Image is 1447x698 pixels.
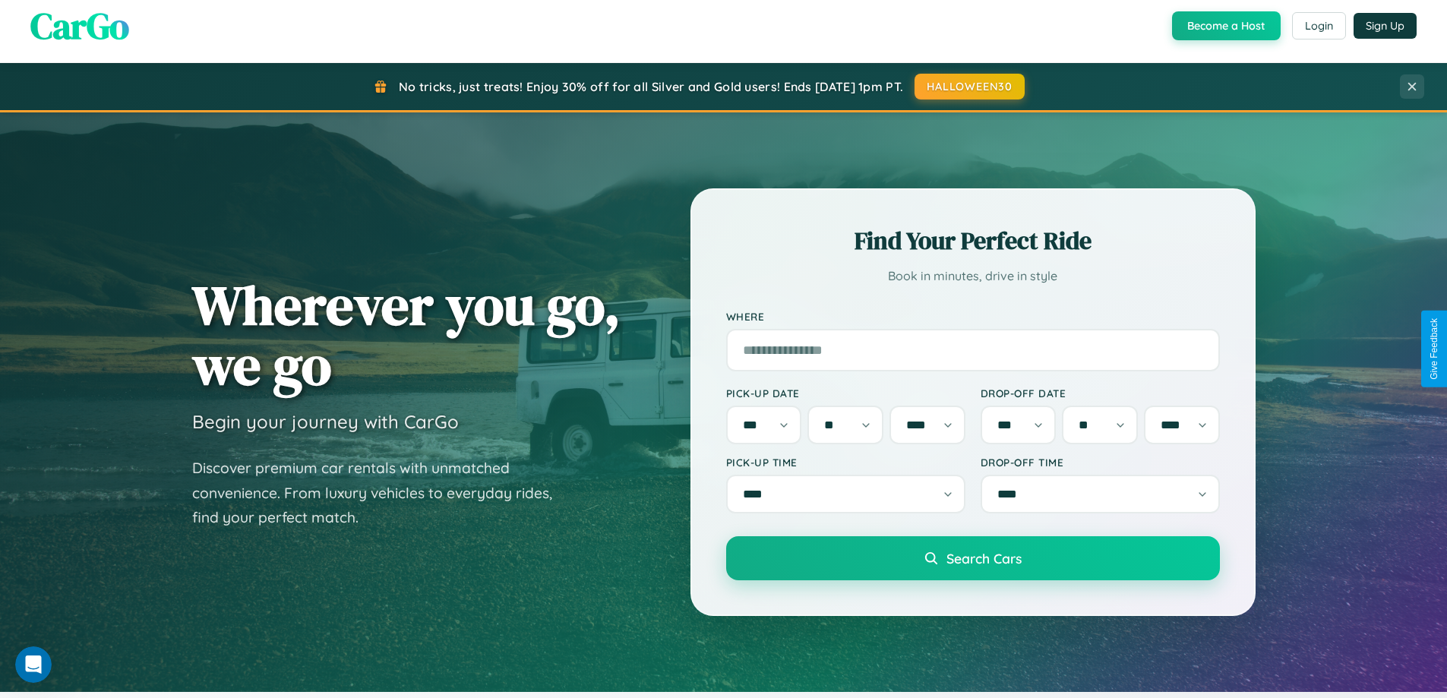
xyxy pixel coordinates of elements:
span: Search Cars [946,550,1022,567]
label: Where [726,310,1220,323]
button: Sign Up [1354,13,1417,39]
button: Become a Host [1172,11,1281,40]
label: Drop-off Time [981,456,1220,469]
button: Search Cars [726,536,1220,580]
p: Book in minutes, drive in style [726,265,1220,287]
h3: Begin your journey with CarGo [192,410,459,433]
label: Drop-off Date [981,387,1220,400]
span: No tricks, just treats! Enjoy 30% off for all Silver and Gold users! Ends [DATE] 1pm PT. [399,79,903,94]
iframe: Intercom live chat [15,646,52,683]
button: HALLOWEEN30 [915,74,1025,99]
p: Discover premium car rentals with unmatched convenience. From luxury vehicles to everyday rides, ... [192,456,572,530]
h2: Find Your Perfect Ride [726,224,1220,257]
div: Give Feedback [1429,318,1439,380]
span: CarGo [30,1,129,51]
label: Pick-up Date [726,387,965,400]
h1: Wherever you go, we go [192,275,621,395]
label: Pick-up Time [726,456,965,469]
button: Login [1292,12,1346,39]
